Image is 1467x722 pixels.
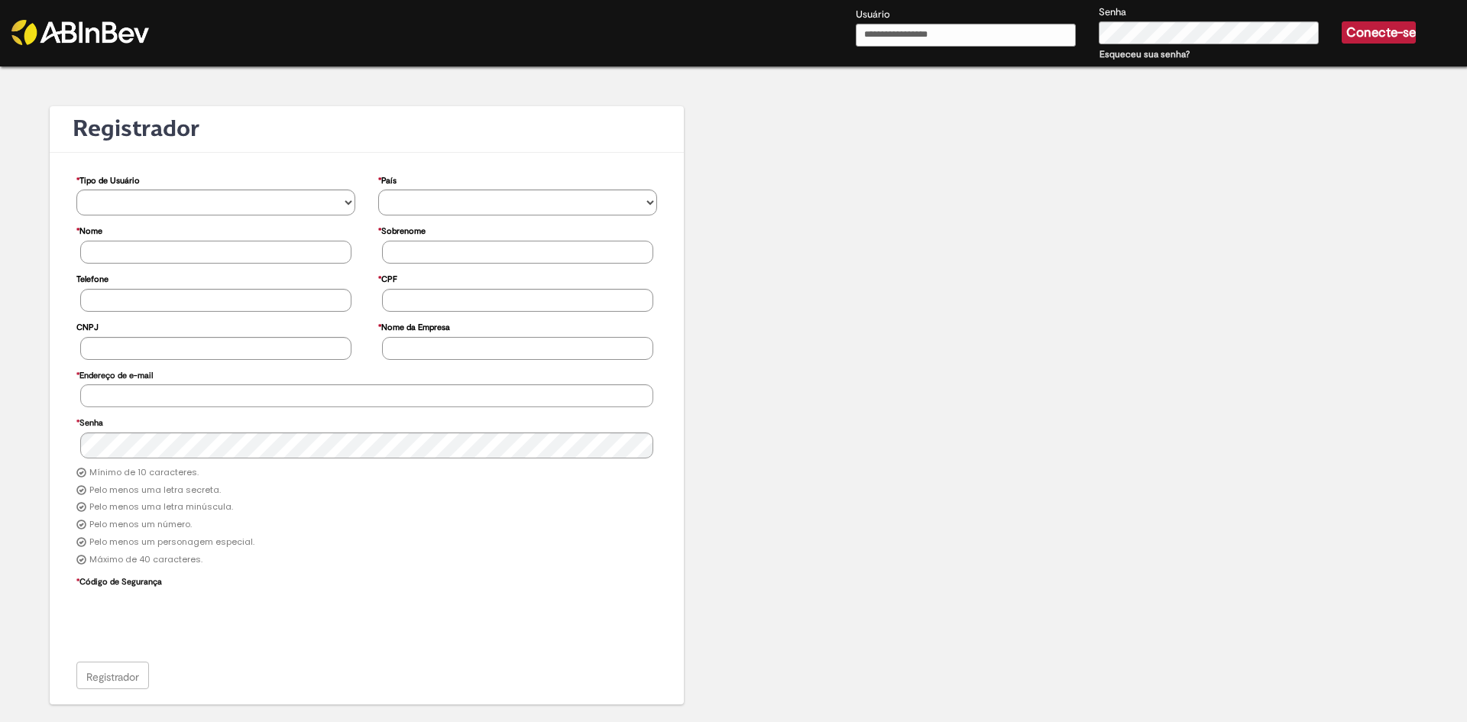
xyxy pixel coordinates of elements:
iframe: reCAPTCHA [80,591,313,651]
font: CNPJ [76,322,99,333]
font: Endereço de e-mail [79,370,153,381]
font: Senha [1099,5,1126,18]
font: País [381,175,397,186]
font: Código de Segurança [79,576,162,588]
font: Conecte-se [1346,24,1416,40]
font: Pelo menos uma letra secreta. [89,484,221,496]
a: Esqueceu sua senha? [1099,48,1190,60]
font: Mínimo de 10 caracteres. [89,466,199,478]
font: Nome [79,225,102,237]
font: Nome da Empresa [381,322,450,333]
font: Senha [79,417,103,429]
font: Pelo menos uma letra minúscula. [89,500,233,513]
font: CPF [381,274,397,285]
img: ABInbev-white.png [11,20,149,45]
font: Máximo de 40 caracteres. [89,553,202,565]
font: Telefone [76,274,108,285]
font: Pelo menos um personagem especial. [89,536,254,548]
font: Registrador [73,114,199,143]
font: Pelo menos um número. [89,518,192,530]
font: Tipo de Usuário [79,175,140,186]
font: Usuário [856,8,890,21]
button: Conecte-se [1342,21,1416,44]
font: Sobrenome [381,225,426,237]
